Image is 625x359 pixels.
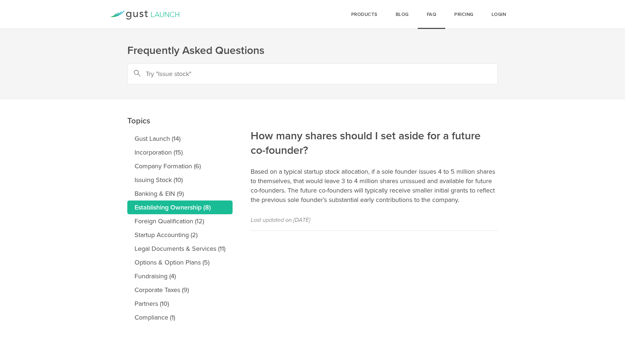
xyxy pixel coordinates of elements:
a: Compliance (1) [127,311,233,324]
a: Legal Documents & Services (11) [127,242,233,255]
h2: Topics [127,65,233,128]
a: Issuing Stock (10) [127,173,233,187]
input: Try "Issue stock" [127,63,498,84]
a: Company Formation (6) [127,159,233,173]
p: Last updated on [DATE] [251,215,498,225]
a: Corporate Taxes (9) [127,283,233,297]
a: Startup Accounting (2) [127,228,233,242]
a: Gust Launch (14) [127,132,233,145]
a: Incorporation (15) [127,145,233,159]
a: Banking & EIN (9) [127,187,233,200]
a: Partners (10) [127,297,233,311]
a: Foreign Qualification (12) [127,214,233,228]
a: Establishing Ownership (8) [127,200,233,214]
h1: Frequently Asked Questions [127,43,498,58]
p: Based on a typical startup stock allocation, if a sole founder issues 4 to 5 million shares to th... [251,167,498,204]
a: Options & Option Plans (5) [127,255,233,269]
h2: How many shares should I set aside for a future co-founder? [251,80,498,158]
a: Fundraising (4) [127,269,233,283]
